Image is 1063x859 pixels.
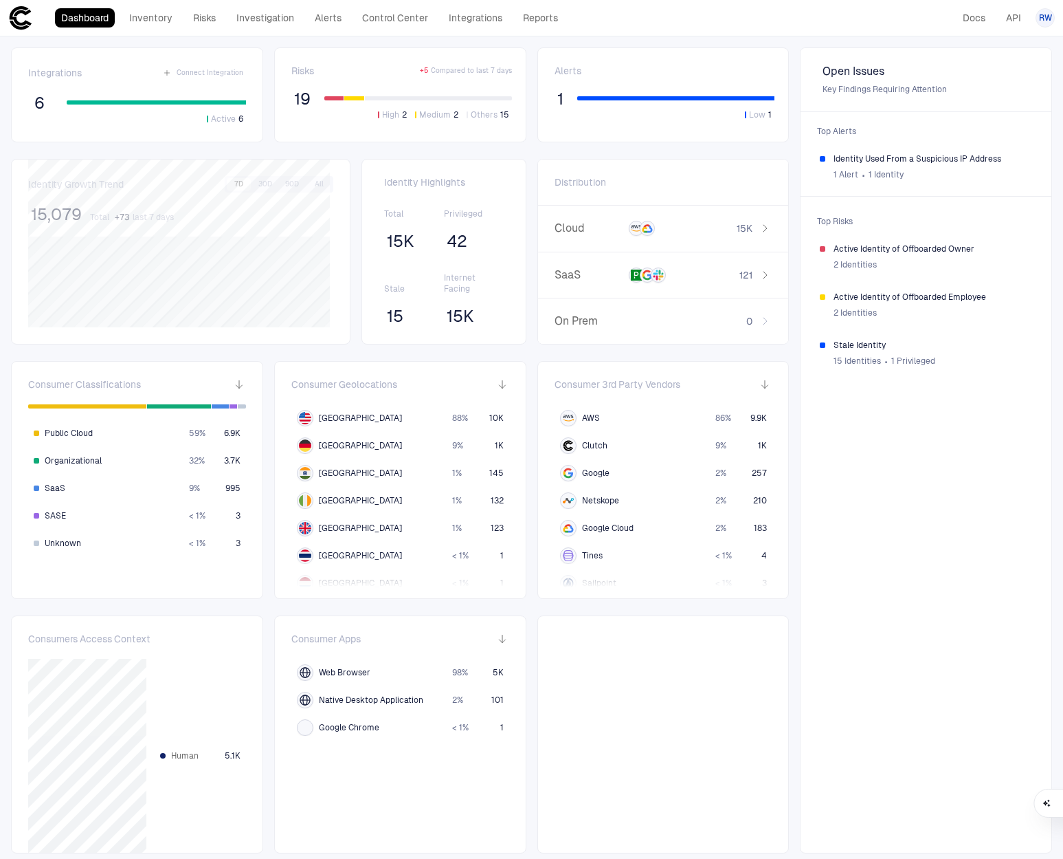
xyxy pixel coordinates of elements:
a: Dashboard [55,8,115,28]
span: SASE [45,510,66,521]
a: Reports [517,8,564,28]
span: Active Identity of Offboarded Employee [833,292,1032,303]
span: RW [1039,12,1052,23]
span: 1 [500,550,504,561]
span: 1 Alert [833,169,858,180]
span: [GEOGRAPHIC_DATA] [319,468,402,479]
span: 121 [739,269,752,281]
span: Top Risks [809,208,1043,235]
span: 1 % [451,523,461,534]
span: Consumer Apps [291,633,361,645]
span: 2 Identities [833,259,877,270]
span: 132 [491,495,504,506]
span: < 1 % [715,578,731,589]
span: ∙ [884,351,888,371]
span: < 1 % [189,538,205,549]
span: Open Issues [823,65,1029,78]
span: Medium [419,109,451,120]
div: Clutch [563,440,574,451]
span: Sailpoint [582,578,616,589]
span: AWS [582,413,600,424]
button: 42 [444,230,470,252]
span: Key Findings Requiring Attention [823,84,1029,95]
button: 1 [555,88,566,110]
span: < 1 % [451,722,468,733]
span: Privileged [444,208,504,219]
span: Consumer 3rd Party Vendors [555,378,680,391]
span: 10K [489,413,504,424]
a: Integrations [443,8,508,28]
div: Google [563,468,574,479]
span: 1 [500,578,504,589]
span: 1K [757,440,766,451]
span: Tines [582,550,603,561]
span: Identity Highlights [384,176,503,188]
span: 98 % [451,667,467,678]
span: 2 % [715,468,726,479]
span: Risks [291,65,314,77]
span: 123 [491,523,504,534]
span: Internet Facing [444,272,504,294]
button: 7D [227,178,251,191]
span: < 1 % [451,578,468,589]
span: 15K [447,306,474,327]
span: [GEOGRAPHIC_DATA] [319,550,402,561]
span: Human [171,750,219,761]
button: RW [1036,8,1055,28]
span: 1 Identity [869,169,904,180]
span: 42 [447,231,467,252]
span: Identity Growth Trend [28,178,124,191]
button: Connect Integration [160,65,246,81]
span: [GEOGRAPHIC_DATA] [319,413,402,424]
span: 1 Privileged [891,356,935,367]
span: High [382,109,399,120]
span: Web Browser [319,667,370,678]
span: Total [90,212,109,223]
span: Total [384,208,444,219]
div: Google Cloud [563,523,574,534]
span: 1 % [451,495,461,506]
span: Clutch [582,440,607,451]
span: 1 % [451,468,461,479]
span: 2 [454,109,458,120]
img: NL [299,577,311,589]
span: Native Desktop Application [319,695,423,706]
div: Sailpoint [563,578,574,589]
span: [GEOGRAPHIC_DATA] [319,523,402,534]
span: 9 % [451,440,462,451]
span: 210 [752,495,766,506]
span: < 1 % [451,550,468,561]
span: 32 % [189,455,205,466]
button: Active6 [204,113,246,125]
span: 6 [238,113,243,124]
span: 2 [402,109,407,120]
span: Unknown [45,538,81,549]
span: 15,079 [31,204,82,225]
span: 3.7K [224,455,240,466]
button: 15,079 [28,204,85,226]
span: 0 [746,315,752,327]
span: < 1 % [189,510,205,521]
span: 88 % [451,413,467,424]
span: Integrations [28,67,82,79]
span: Consumers Access Context [28,633,150,645]
span: Identity Used From a Suspicious IP Address [833,153,1032,164]
button: High2 [375,109,410,121]
button: 6 [28,92,50,114]
span: 15 Identities [833,356,881,367]
span: 145 [489,468,504,479]
span: 3 [761,578,766,589]
span: 19 [294,89,311,109]
span: 5.1K [225,750,240,761]
span: [GEOGRAPHIC_DATA] [319,440,402,451]
div: Tines [563,550,574,561]
span: 3 [236,510,240,521]
span: 5K [493,667,504,678]
span: 101 [491,695,504,706]
button: All [306,178,331,191]
span: 6 [34,93,45,113]
span: Google Chrome [319,722,379,733]
span: Stale [384,283,444,294]
span: 2 % [715,523,726,534]
div: AWS [563,413,574,424]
